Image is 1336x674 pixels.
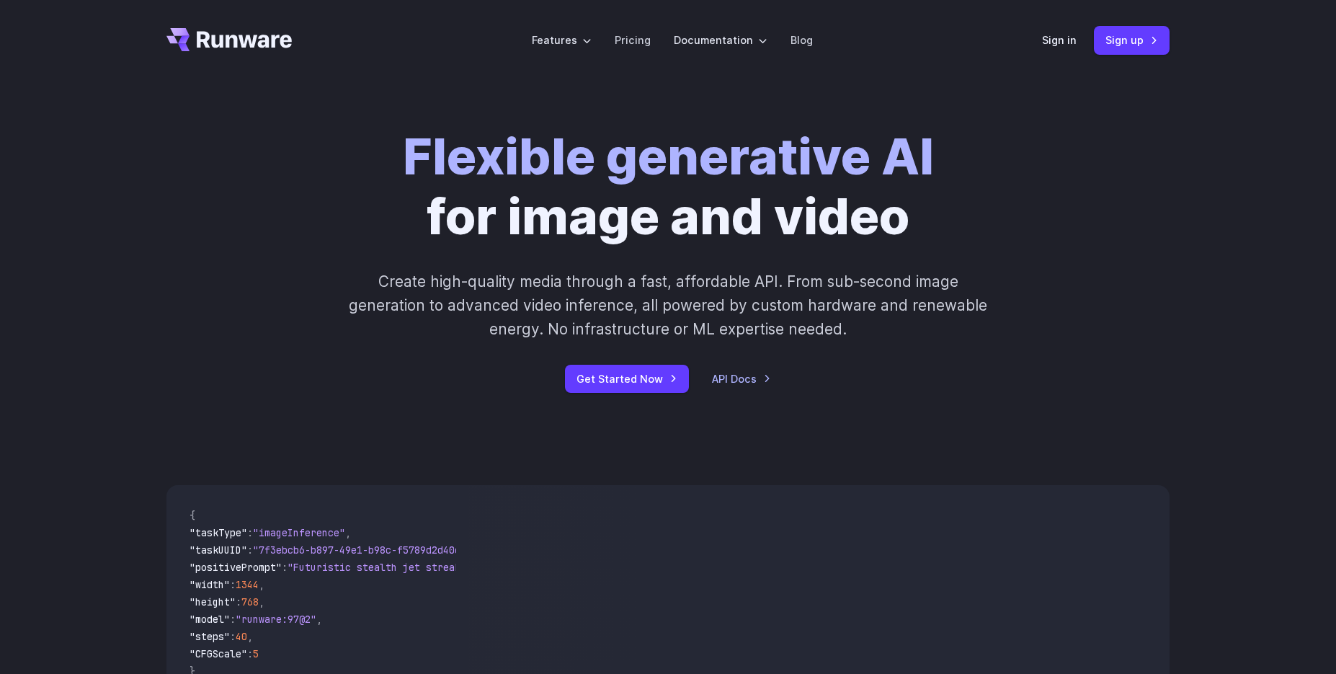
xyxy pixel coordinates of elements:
span: "taskType" [190,526,247,539]
span: 5 [253,647,259,660]
span: : [230,613,236,626]
span: "7f3ebcb6-b897-49e1-b98c-f5789d2d40d7" [253,544,472,557]
p: Create high-quality media through a fast, affordable API. From sub-second image generation to adv... [347,270,989,342]
strong: Flexible generative AI [403,126,934,187]
span: , [345,526,351,539]
span: "height" [190,595,236,608]
a: Sign in [1042,32,1077,48]
span: { [190,509,195,522]
span: : [282,561,288,574]
span: "Futuristic stealth jet streaking through a neon-lit cityscape with glowing purple exhaust" [288,561,812,574]
h1: for image and video [403,127,934,247]
span: : [236,595,241,608]
span: : [247,544,253,557]
label: Features [532,32,592,48]
a: Pricing [615,32,651,48]
label: Documentation [674,32,767,48]
span: : [247,647,253,660]
a: Get Started Now [565,365,689,393]
span: "steps" [190,630,230,643]
span: "taskUUID" [190,544,247,557]
span: 768 [241,595,259,608]
span: , [259,578,264,591]
span: : [230,630,236,643]
span: "imageInference" [253,526,345,539]
span: 1344 [236,578,259,591]
a: Sign up [1094,26,1170,54]
span: "runware:97@2" [236,613,316,626]
a: Blog [791,32,813,48]
span: "positivePrompt" [190,561,282,574]
span: , [247,630,253,643]
span: "CFGScale" [190,647,247,660]
a: API Docs [712,371,771,387]
span: : [230,578,236,591]
a: Go to / [166,28,292,51]
span: , [259,595,264,608]
span: : [247,526,253,539]
span: 40 [236,630,247,643]
span: "model" [190,613,230,626]
span: , [316,613,322,626]
span: "width" [190,578,230,591]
